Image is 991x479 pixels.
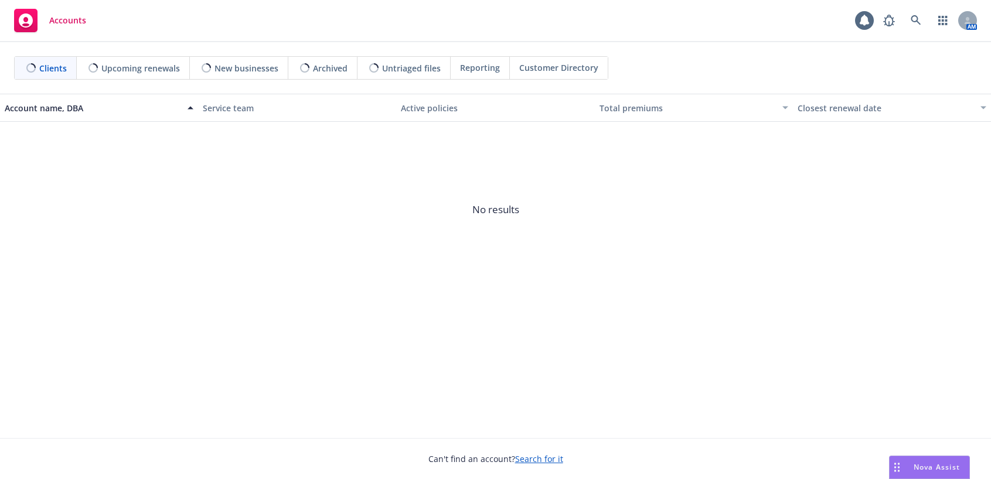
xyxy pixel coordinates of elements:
a: Search for it [515,453,563,464]
span: New businesses [214,62,278,74]
button: Closest renewal date [793,94,991,122]
div: Total premiums [600,102,775,114]
button: Nova Assist [889,456,970,479]
span: Archived [313,62,348,74]
button: Active policies [396,94,594,122]
a: Search [904,9,928,32]
div: Service team [203,102,391,114]
span: Customer Directory [519,61,598,74]
div: Active policies [401,102,590,114]
span: Can't find an account? [428,453,563,465]
div: Closest renewal date [798,102,973,114]
span: Upcoming renewals [101,62,180,74]
button: Total premiums [595,94,793,122]
a: Report a Bug [877,9,901,32]
div: Account name, DBA [5,102,181,114]
a: Switch app [931,9,955,32]
a: Accounts [9,4,91,37]
span: Reporting [460,61,500,74]
button: Service team [198,94,396,122]
span: Accounts [49,16,86,25]
span: Nova Assist [914,462,960,472]
span: Untriaged files [382,62,441,74]
div: Drag to move [890,456,904,478]
span: Clients [39,62,67,74]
